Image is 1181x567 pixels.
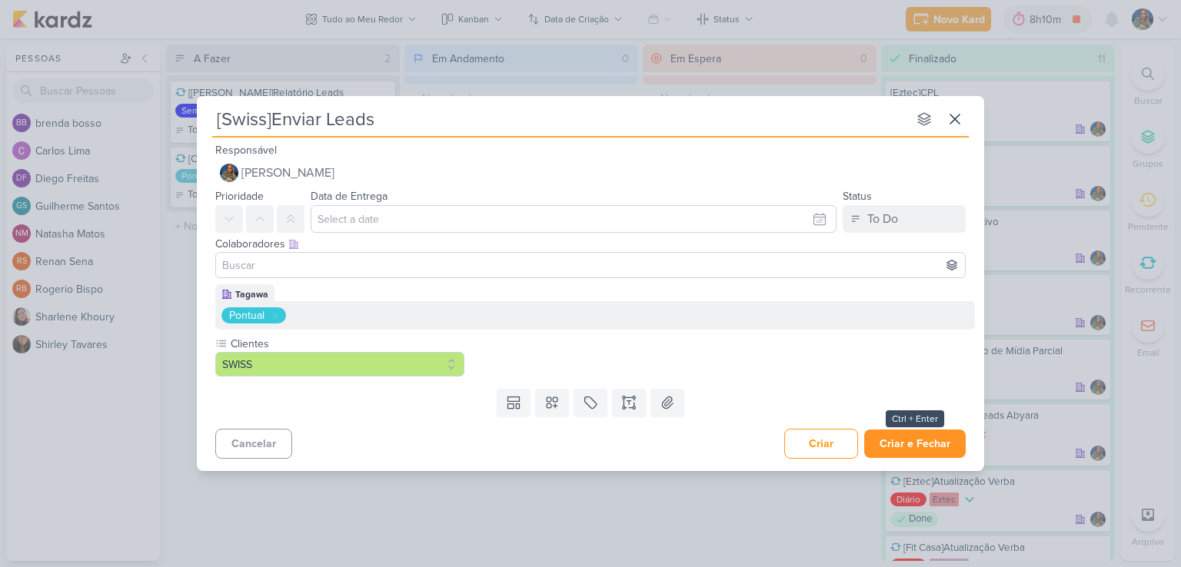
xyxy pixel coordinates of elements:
[215,352,464,376] button: SWISS
[215,159,966,187] button: [PERSON_NAME]
[241,164,334,182] span: [PERSON_NAME]
[867,210,898,228] div: To Do
[864,429,966,458] button: Criar e Fechar
[215,236,966,252] div: Colaboradores
[229,307,264,323] div: Pontual
[311,205,837,233] input: Select a date
[212,105,907,133] input: Kard Sem Título
[311,190,388,203] label: Data de Entrega
[215,190,264,203] label: Prioridade
[220,164,238,182] img: Isabella Gutierres
[215,429,292,459] button: Cancelar
[229,336,464,352] label: Clientes
[843,205,966,233] button: To Do
[215,144,277,157] label: Responsável
[235,287,268,301] div: Tagawa
[784,429,858,459] button: Criar
[886,410,944,427] div: Ctrl + Enter
[219,256,962,274] input: Buscar
[843,190,872,203] label: Status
